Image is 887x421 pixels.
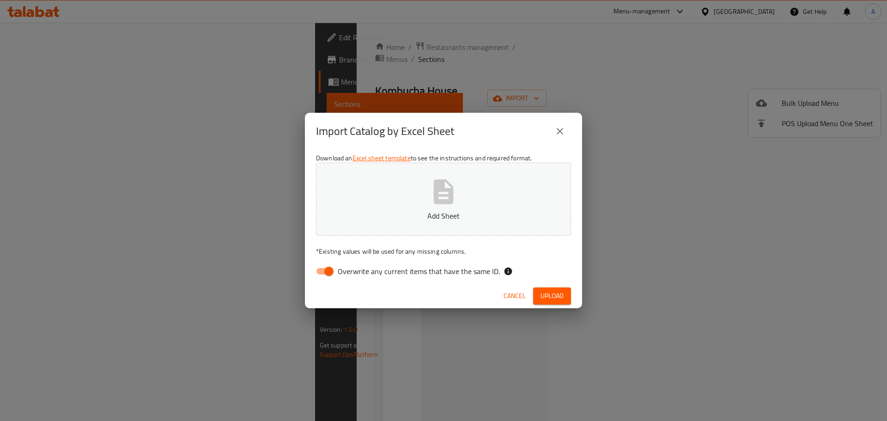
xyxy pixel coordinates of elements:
button: close [549,120,571,142]
div: Download an to see the instructions and required format. [305,150,582,284]
p: Add Sheet [330,210,557,221]
svg: If the overwrite option isn't selected, then the items that match an existing ID will be ignored ... [504,267,513,276]
button: Add Sheet [316,163,571,236]
span: Overwrite any current items that have the same ID. [338,266,500,277]
span: Upload [541,290,564,302]
h2: Import Catalog by Excel Sheet [316,124,454,139]
button: Cancel [500,287,529,305]
p: Existing values will be used for any missing columns. [316,247,571,256]
button: Upload [533,287,571,305]
span: Cancel [504,290,526,302]
a: Excel sheet template [352,152,411,164]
